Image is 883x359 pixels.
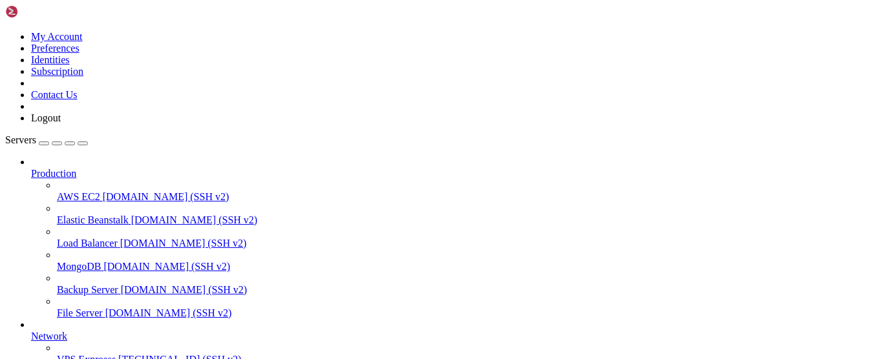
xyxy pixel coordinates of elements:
[57,179,878,203] li: AWS EC2 [DOMAIN_NAME] (SSH v2)
[57,238,878,249] a: Load Balancer [DOMAIN_NAME] (SSH v2)
[31,156,878,319] li: Production
[31,112,61,123] a: Logout
[131,214,258,225] span: [DOMAIN_NAME] (SSH v2)
[57,191,100,202] span: AWS EC2
[121,284,248,295] span: [DOMAIN_NAME] (SSH v2)
[57,203,878,226] li: Elastic Beanstalk [DOMAIN_NAME] (SSH v2)
[57,307,878,319] a: File Server [DOMAIN_NAME] (SSH v2)
[5,5,80,18] img: Shellngn
[57,272,878,296] li: Backup Server [DOMAIN_NAME] (SSH v2)
[57,214,878,226] a: Elastic Beanstalk [DOMAIN_NAME] (SSH v2)
[57,226,878,249] li: Load Balancer [DOMAIN_NAME] (SSH v2)
[103,261,230,272] span: [DOMAIN_NAME] (SSH v2)
[57,191,878,203] a: AWS EC2 [DOMAIN_NAME] (SSH v2)
[31,168,76,179] span: Production
[31,66,83,77] a: Subscription
[120,238,247,249] span: [DOMAIN_NAME] (SSH v2)
[5,134,36,145] span: Servers
[31,168,878,179] a: Production
[31,43,80,54] a: Preferences
[57,214,129,225] span: Elastic Beanstalk
[103,191,229,202] span: [DOMAIN_NAME] (SSH v2)
[57,284,878,296] a: Backup Server [DOMAIN_NAME] (SSH v2)
[57,296,878,319] li: File Server [DOMAIN_NAME] (SSH v2)
[57,284,118,295] span: Backup Server
[57,307,103,318] span: File Server
[31,331,878,342] a: Network
[57,261,878,272] a: MongoDB [DOMAIN_NAME] (SSH v2)
[105,307,232,318] span: [DOMAIN_NAME] (SSH v2)
[31,89,78,100] a: Contact Us
[31,331,67,342] span: Network
[31,31,83,42] a: My Account
[31,54,70,65] a: Identities
[57,261,101,272] span: MongoDB
[5,134,88,145] a: Servers
[57,249,878,272] li: MongoDB [DOMAIN_NAME] (SSH v2)
[57,238,118,249] span: Load Balancer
